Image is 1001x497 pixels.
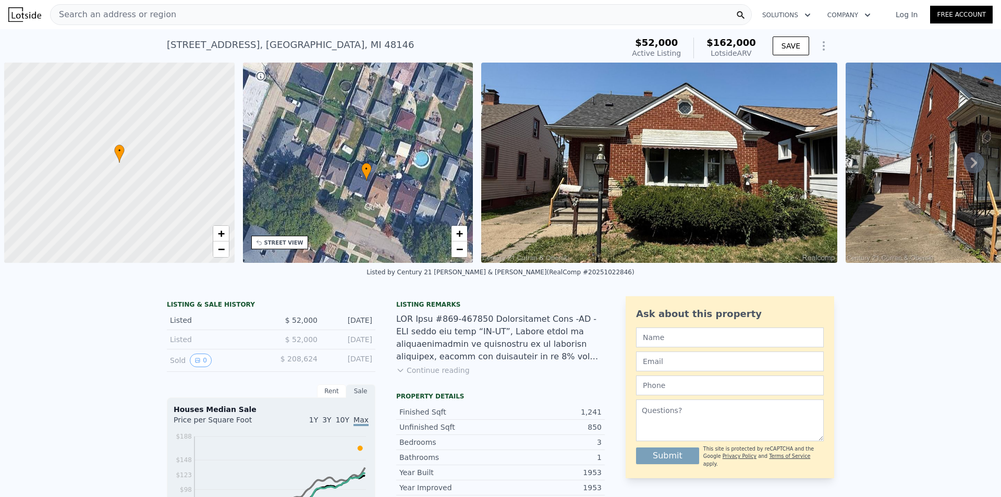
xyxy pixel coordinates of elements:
tspan: $98 [180,486,192,493]
div: 850 [500,422,602,432]
span: 1Y [309,416,318,424]
div: Year Improved [399,482,500,493]
div: Year Built [399,467,500,478]
input: Phone [636,375,824,395]
div: Rent [317,384,346,398]
button: View historical data [190,354,212,367]
span: + [456,227,463,240]
a: Zoom in [213,226,229,241]
span: • [114,146,125,155]
div: Lotside ARV [706,48,756,58]
span: $ 52,000 [285,335,318,344]
div: Bathrooms [399,452,500,463]
div: Sale [346,384,375,398]
div: 1953 [500,482,602,493]
span: 3Y [322,416,331,424]
span: $52,000 [635,37,678,48]
div: Property details [396,392,605,401]
span: $ 52,000 [285,316,318,324]
a: Zoom out [451,241,467,257]
button: SAVE [773,37,809,55]
input: Email [636,351,824,371]
div: 1 [500,452,602,463]
span: 10Y [336,416,349,424]
a: Log In [883,9,930,20]
div: STREET VIEW [264,239,303,247]
a: Free Account [930,6,993,23]
span: $ 208,624 [280,355,318,363]
tspan: $123 [176,471,192,479]
span: − [217,243,224,256]
a: Zoom in [451,226,467,241]
div: Listed [170,334,263,345]
span: $162,000 [706,37,756,48]
button: Company [819,6,879,25]
div: This site is protected by reCAPTCHA and the Google and apply. [703,445,824,468]
div: Finished Sqft [399,407,500,417]
a: Terms of Service [769,453,810,459]
div: Bedrooms [399,437,500,447]
input: Name [636,328,824,347]
div: Houses Median Sale [174,404,369,415]
span: − [456,243,463,256]
button: Submit [636,447,699,464]
span: Search an address or region [51,8,176,21]
div: 1,241 [500,407,602,417]
div: LISTING & SALE HISTORY [167,300,375,311]
div: Listing remarks [396,300,605,309]
div: [STREET_ADDRESS] , [GEOGRAPHIC_DATA] , MI 48146 [167,38,414,52]
button: Show Options [813,35,834,56]
div: • [114,144,125,163]
span: + [217,227,224,240]
div: LOR Ipsu #869-467850 Dolorsitamet Cons -AD - ELI seddo eiu temp “IN-UT”, Labore etdol ma aliquaen... [396,313,605,363]
button: Solutions [754,6,819,25]
a: Privacy Policy [723,453,756,459]
span: Max [353,416,369,426]
span: • [361,164,372,174]
div: Price per Square Foot [174,415,271,431]
a: Zoom out [213,241,229,257]
div: [DATE] [326,334,372,345]
div: Ask about this property [636,307,824,321]
div: Unfinished Sqft [399,422,500,432]
div: [DATE] [326,354,372,367]
div: 1953 [500,467,602,478]
button: Continue reading [396,365,470,375]
div: Listed by Century 21 [PERSON_NAME] & [PERSON_NAME] (RealComp #20251022846) [367,269,634,276]
div: Listed [170,315,263,325]
tspan: $148 [176,456,192,464]
tspan: $188 [176,433,192,440]
span: Active Listing [632,49,681,57]
div: Sold [170,354,263,367]
div: 3 [500,437,602,447]
div: [DATE] [326,315,372,325]
img: Sale: 167408168 Parcel: 47512356 [481,63,837,263]
img: Lotside [8,7,41,22]
div: • [361,163,372,181]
